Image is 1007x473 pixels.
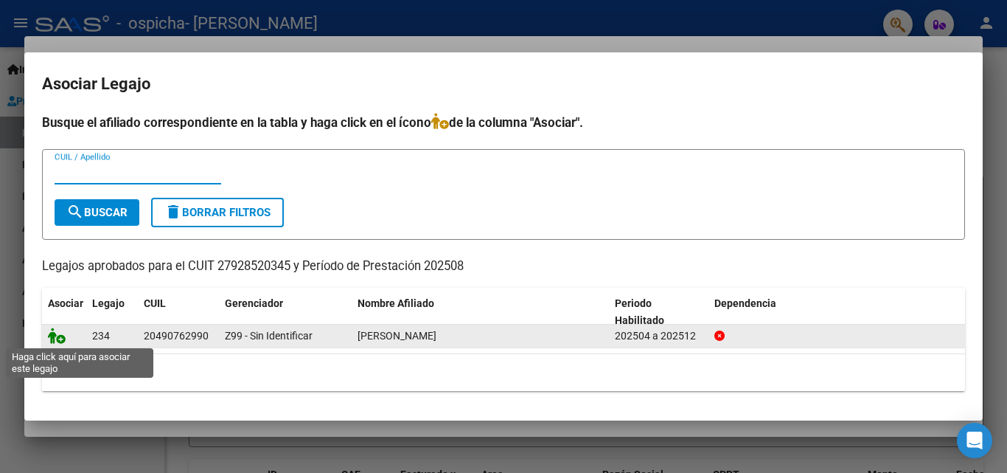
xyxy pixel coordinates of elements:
datatable-header-cell: Dependencia [708,288,966,336]
span: Borrar Filtros [164,206,271,219]
datatable-header-cell: CUIL [138,288,219,336]
mat-icon: delete [164,203,182,221]
span: 234 [92,330,110,342]
datatable-header-cell: Periodo Habilitado [609,288,708,336]
div: Open Intercom Messenger [957,423,992,458]
span: Gerenciador [225,297,283,309]
div: 1 registros [42,354,965,391]
datatable-header-cell: Nombre Afiliado [352,288,609,336]
span: DELGADO FEDERICO TIMOTEO [358,330,436,342]
span: Z99 - Sin Identificar [225,330,313,342]
span: Dependencia [714,297,776,309]
mat-icon: search [66,203,84,221]
button: Borrar Filtros [151,198,284,227]
datatable-header-cell: Asociar [42,288,86,336]
datatable-header-cell: Legajo [86,288,138,336]
span: CUIL [144,297,166,309]
datatable-header-cell: Gerenciador [219,288,352,336]
span: Legajo [92,297,125,309]
div: 20490762990 [144,328,209,345]
h4: Busque el afiliado correspondiente en la tabla y haga click en el ícono de la columna "Asociar". [42,113,965,132]
span: Asociar [48,297,83,309]
span: Periodo Habilitado [615,297,664,326]
button: Buscar [55,199,139,226]
span: Nombre Afiliado [358,297,434,309]
div: 202504 a 202512 [615,328,703,345]
h2: Asociar Legajo [42,70,965,98]
span: Buscar [66,206,128,219]
p: Legajos aprobados para el CUIT 27928520345 y Período de Prestación 202508 [42,258,965,276]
